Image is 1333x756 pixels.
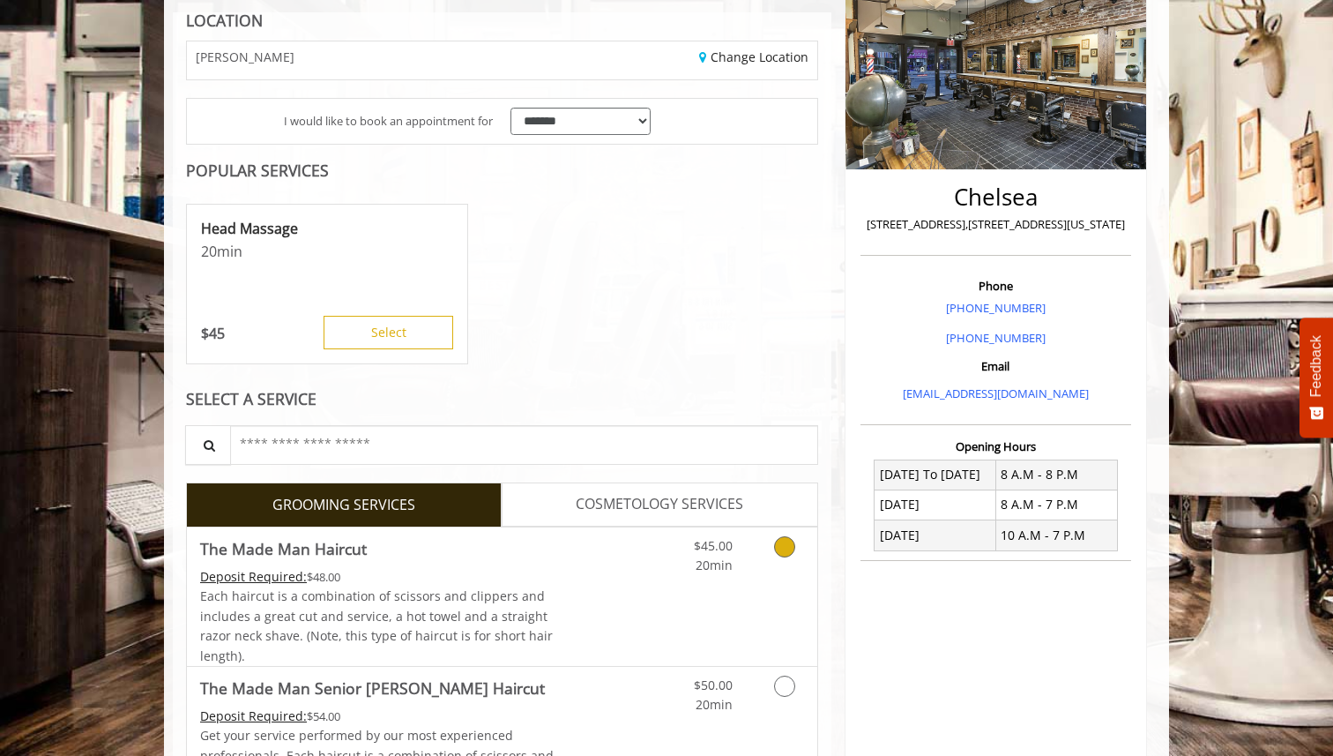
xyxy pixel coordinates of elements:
b: POPULAR SERVICES [186,160,329,181]
p: 45 [201,324,225,343]
a: [PHONE_NUMBER] [946,330,1046,346]
button: Select [324,316,453,349]
span: Each haircut is a combination of scissors and clippers and includes a great cut and service, a ho... [200,588,553,663]
div: $54.00 [200,707,555,726]
button: Service Search [185,425,231,465]
span: Feedback [1308,335,1324,397]
td: 8 A.M - 8 P.M [995,460,1117,490]
p: [STREET_ADDRESS],[STREET_ADDRESS][US_STATE] [865,215,1127,234]
h3: Opening Hours [860,440,1131,453]
span: min [217,242,242,261]
a: [PHONE_NUMBER] [946,300,1046,316]
b: The Made Man Senior [PERSON_NAME] Haircut [200,676,545,700]
span: I would like to book an appointment for [284,112,493,131]
h3: Email [865,360,1127,372]
a: Change Location [699,49,808,65]
p: 20 [201,242,453,261]
td: [DATE] [875,520,996,550]
p: Head Massage [201,219,453,238]
h3: Phone [865,280,1127,292]
h2: Chelsea [865,184,1127,210]
td: 10 A.M - 7 P.M [995,520,1117,550]
span: This service needs some Advance to be paid before we block your appointment [200,707,307,724]
span: GROOMING SERVICES [272,494,415,517]
span: [PERSON_NAME] [196,50,294,64]
span: $50.00 [694,677,733,693]
td: [DATE] To [DATE] [875,460,996,490]
div: SELECT A SERVICE [186,391,818,408]
div: $48.00 [200,567,555,587]
span: This service needs some Advance to be paid before we block your appointment [200,568,307,585]
span: $45.00 [694,537,733,554]
a: [EMAIL_ADDRESS][DOMAIN_NAME] [903,385,1089,401]
span: 20min [696,696,733,713]
span: COSMETOLOGY SERVICES [576,493,743,516]
td: 8 A.M - 7 P.M [995,490,1117,520]
b: The Made Man Haircut [200,536,367,561]
td: [DATE] [875,490,996,520]
span: $ [201,324,209,343]
b: LOCATION [186,10,263,31]
span: 20min [696,557,733,573]
button: Feedback - Show survey [1299,318,1333,438]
